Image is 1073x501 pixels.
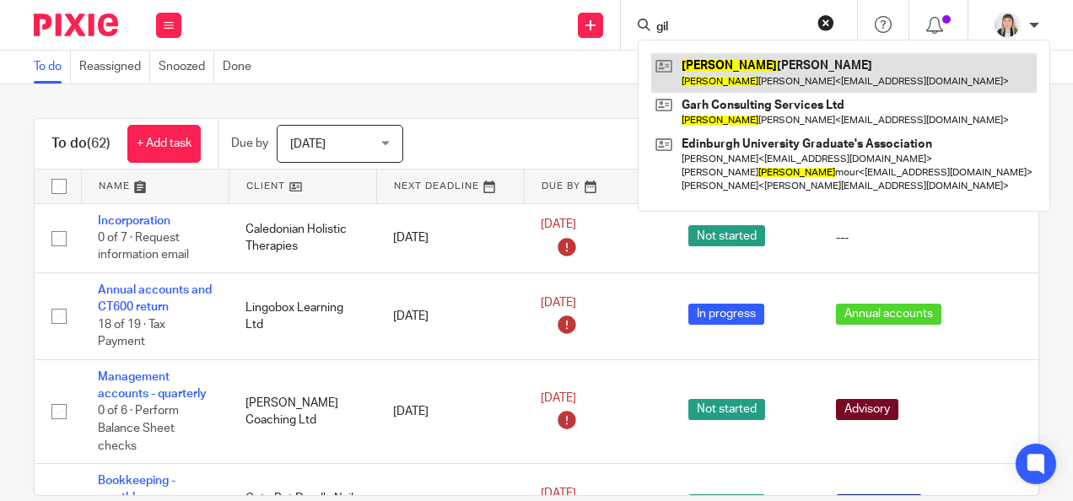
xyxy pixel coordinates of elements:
[229,203,376,272] td: Caledonian Holistic Therapies
[34,51,71,83] a: To do
[98,371,207,400] a: Management accounts - quarterly
[655,20,806,35] input: Search
[98,284,212,313] a: Annual accounts and CT600 return
[376,359,524,463] td: [DATE]
[290,138,326,150] span: [DATE]
[98,406,179,452] span: 0 of 6 · Perform Balance Sheet checks
[817,14,834,31] button: Clear
[127,125,201,163] a: + Add task
[376,203,524,272] td: [DATE]
[87,137,111,150] span: (62)
[376,272,524,359] td: [DATE]
[541,392,576,404] span: [DATE]
[836,399,898,420] span: Advisory
[223,51,260,83] a: Done
[229,272,376,359] td: Lingobox Learning Ltd
[98,319,165,348] span: 18 of 19 · Tax Payment
[229,359,376,463] td: [PERSON_NAME] Coaching Ltd
[541,488,576,499] span: [DATE]
[688,225,765,246] span: Not started
[51,135,111,153] h1: To do
[98,232,189,261] span: 0 of 7 · Request information email
[231,135,268,152] p: Due by
[541,218,576,230] span: [DATE]
[688,304,764,325] span: In progress
[159,51,214,83] a: Snoozed
[79,51,150,83] a: Reassigned
[541,297,576,309] span: [DATE]
[836,304,941,325] span: Annual accounts
[994,12,1021,39] img: Carlean%20Parker%20Pic.jpg
[34,13,118,36] img: Pixie
[98,215,170,227] a: Incorporation
[836,229,950,246] div: ---
[688,399,765,420] span: Not started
